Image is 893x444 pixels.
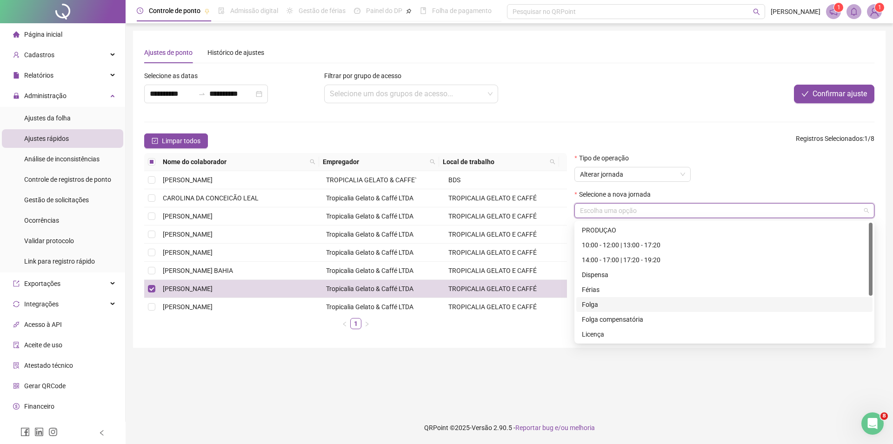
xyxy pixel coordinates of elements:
span: [PERSON_NAME] [771,7,820,17]
span: linkedin [34,427,44,437]
span: search [308,155,317,169]
div: 14:00 - 17:00 | 17:20 - 19:20 [576,252,873,267]
span: Controle de ponto [149,7,200,14]
span: book [420,7,427,14]
span: Atestado técnico [24,362,73,369]
span: pushpin [204,8,210,14]
span: lock [13,93,20,99]
span: [PERSON_NAME] [163,212,213,220]
span: instagram [48,427,58,437]
sup: Atualize o seu contato no menu Meus Dados [875,3,884,12]
span: Cadastros [24,51,54,59]
span: [PERSON_NAME] [163,303,213,311]
span: Painel do DP [366,7,402,14]
span: dashboard [354,7,360,14]
span: TROPICALIA GELATO E CAFFÉ [448,285,537,292]
span: Folha de pagamento [432,7,492,14]
span: Nome do colaborador [163,157,306,167]
span: Empregador [323,157,426,167]
span: Tropicalia Gelato & Caffé LTDA [326,303,413,311]
a: 1 [351,318,361,329]
span: Gestão de solicitações [24,196,89,204]
span: search [753,8,760,15]
span: solution [13,362,20,369]
span: CAROLINA DA CONCEICÃO LEAL [163,194,259,202]
span: Tropicalia Gelato & Caffé LTDA [326,249,413,256]
span: Acesso à API [24,321,62,328]
button: right [361,318,373,329]
span: bell [850,7,858,16]
span: 8 [880,412,888,420]
li: Página anterior [339,318,350,329]
button: Confirmar ajuste [794,85,874,103]
span: Admissão digital [230,7,278,14]
span: [PERSON_NAME] [163,249,213,256]
span: dollar [13,403,20,410]
label: Filtrar por grupo de acesso [324,71,407,81]
span: search [310,159,315,165]
span: Alterar jornada [580,167,685,181]
span: notification [829,7,838,16]
label: Tipo de operação [574,153,634,163]
footer: QRPoint © 2025 - 2.90.5 - [126,411,893,444]
span: [PERSON_NAME] [163,231,213,238]
span: Limpar todos [162,136,200,146]
div: 10:00 - 12:00 | 13:00 - 17:20 [576,238,873,252]
span: Gestão de férias [299,7,346,14]
span: search [428,155,437,169]
sup: 1 [834,3,843,12]
div: Histórico de ajustes [207,47,264,58]
span: home [13,31,20,38]
span: [PERSON_NAME] BAHIA [163,267,233,274]
label: Selecione as datas [144,71,204,81]
div: Dispensa [576,267,873,282]
span: Local de trabalho [443,157,546,167]
span: Tropicalia Gelato & Caffé LTDA [326,231,413,238]
span: Tropicalia Gelato & Caffé LTDA [326,285,413,292]
span: [PERSON_NAME] [163,285,213,292]
span: Ocorrências [24,217,59,224]
span: qrcode [13,383,20,389]
span: Ajustes rápidos [24,135,69,142]
span: 1 [837,4,840,11]
span: search [550,159,555,165]
span: TROPICALIA GELATO E CAFFÉ [448,231,537,238]
div: Folga compensatória [582,314,867,325]
span: TROPICALIA GELATO E CAFFÉ [448,212,537,220]
div: 14:00 - 17:00 | 17:20 - 19:20 [582,255,867,265]
span: TROPICALIA GELATO E CAFFÉ [448,267,537,274]
div: 10:00 - 12:00 | 13:00 - 17:20 [582,240,867,250]
span: Aceite de uso [24,341,62,349]
span: swap-right [198,90,206,98]
span: search [430,159,435,165]
div: Ajustes de ponto [144,47,193,58]
div: Folga [576,297,873,312]
span: left [99,430,105,436]
span: 1 [878,4,881,11]
span: TROPICALIA GELATO & CAFFE` [326,176,417,184]
span: api [13,321,20,328]
span: [PERSON_NAME] [163,176,213,184]
span: Integrações [24,300,59,308]
span: Administração [24,92,67,99]
div: Folga compensatória [576,312,873,327]
span: sync [13,301,20,307]
span: clock-circle [137,7,143,14]
span: to [198,90,206,98]
div: Licença [582,329,867,339]
iframe: Intercom live chat [861,412,884,435]
span: Versão [472,424,492,431]
span: audit [13,342,20,348]
div: Férias [576,282,873,297]
div: Dispensa [582,270,867,280]
span: Exportações [24,280,60,287]
span: Relatórios [24,72,53,79]
div: Férias [582,285,867,295]
span: right [364,321,370,327]
span: Financeiro [24,403,54,410]
div: Licença [576,327,873,342]
span: Validar protocolo [24,237,74,245]
span: Análise de inconsistências [24,155,100,163]
span: TROPICALIA GELATO E CAFFÉ [448,249,537,256]
label: Selecione a nova jornada [574,189,656,199]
